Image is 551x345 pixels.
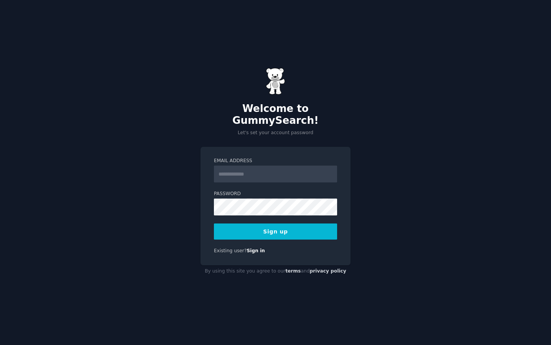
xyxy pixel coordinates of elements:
[201,103,350,127] h2: Welcome to GummySearch!
[214,158,337,164] label: Email Address
[310,268,346,274] a: privacy policy
[266,68,285,95] img: Gummy Bear
[285,268,301,274] a: terms
[214,248,247,253] span: Existing user?
[247,248,265,253] a: Sign in
[214,191,337,197] label: Password
[201,130,350,136] p: Let's set your account password
[214,223,337,240] button: Sign up
[201,265,350,278] div: By using this site you agree to our and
